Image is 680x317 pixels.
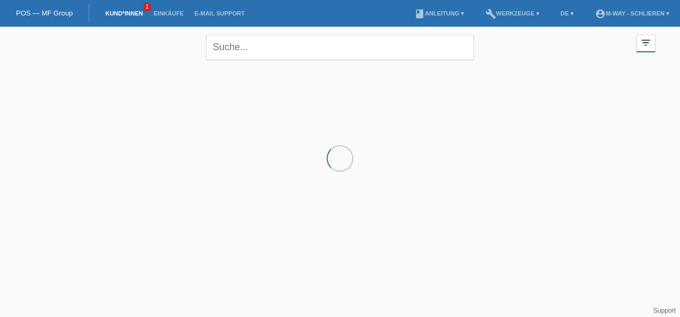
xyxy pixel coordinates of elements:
a: POS — MF Group [16,9,73,17]
a: E-Mail Support [189,10,250,17]
a: bookAnleitung ▾ [409,10,469,17]
i: filter_list [640,37,652,49]
i: account_circle [595,9,606,19]
i: book [414,9,425,19]
a: account_circlem-way - Schlieren ▾ [590,10,675,17]
a: DE ▾ [555,10,579,17]
input: Suche... [206,35,474,60]
span: 1 [143,3,151,12]
a: Einkäufe [148,10,189,17]
i: build [485,9,496,19]
a: Kund*innen [100,10,148,17]
a: Support [653,307,676,314]
a: buildWerkzeuge ▾ [480,10,545,17]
